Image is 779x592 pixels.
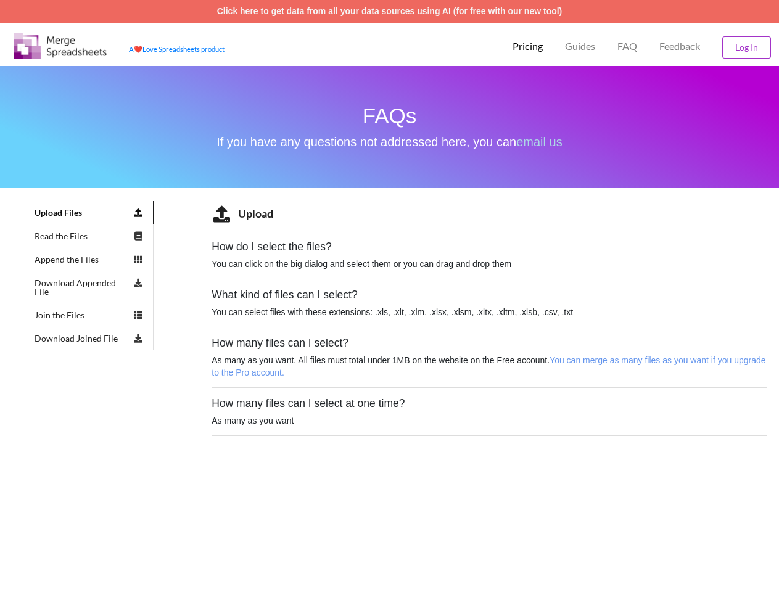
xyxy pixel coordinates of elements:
[212,355,765,377] span: You can merge as many files as you want if you upgrade to the Pro account.
[513,40,543,53] p: Pricing
[134,45,142,53] span: heart
[617,40,637,53] p: FAQ
[25,327,154,350] a: Download Joined File
[217,6,563,16] a: Click here to get data from all your data sources using AI (for free with our new tool)
[212,397,767,410] h5: How many files can I select at one time?
[25,303,154,327] a: Join the Files
[212,337,767,350] h5: How many files can I select?
[25,224,154,248] a: Read the Files
[231,205,273,222] div: Upload
[25,248,154,271] a: Append the Files
[212,306,767,318] p: You can select files with these extensions: .xls, .xlt, .xlm, .xlsx, .xlsm, .xltx, .xltm, .xlsb, ...
[212,355,765,377] span: As many as you want. All files must total under 1MB on the website on the Free account.
[25,201,154,224] a: Upload Files
[212,240,767,253] h5: How do I select the files?
[212,289,767,302] h5: What kind of files can I select?
[14,33,107,59] img: Logo.png
[565,40,595,53] p: Guides
[129,45,225,53] a: AheartLove Spreadsheets product
[722,36,771,59] button: Log In
[659,41,700,51] span: Feedback
[212,414,767,427] p: As many as you want
[516,135,562,149] a: email us
[25,271,154,303] a: Download Appended File
[212,258,767,270] p: You can click on the big dialog and select them or you can drag and drop them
